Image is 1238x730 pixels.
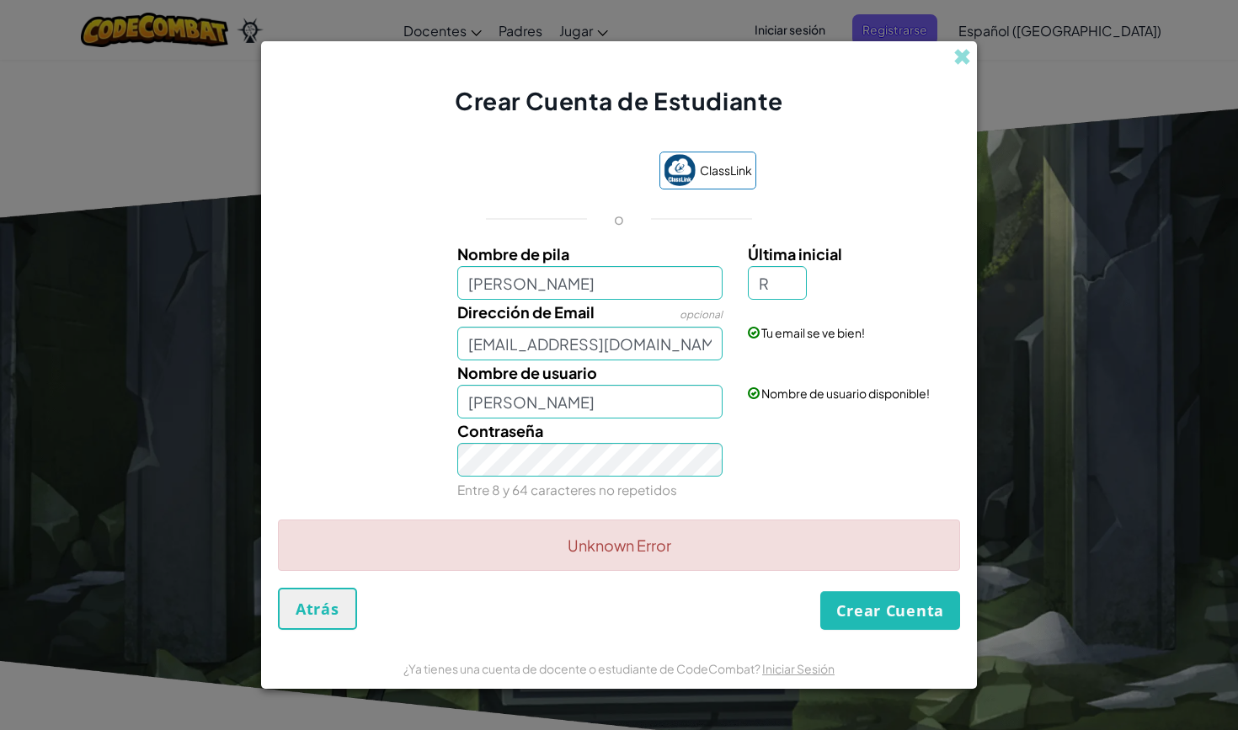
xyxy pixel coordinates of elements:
[761,325,865,340] span: Tu email se ve bien!
[278,520,960,571] div: Unknown Error
[680,308,723,321] span: opcional
[762,661,835,676] a: Iniciar Sesión
[614,209,624,229] p: o
[664,154,696,186] img: classlink-logo-small.png
[482,153,643,190] div: Acceder con Google. Se abre en una pestaña nueva
[457,482,677,498] small: Entre 8 y 64 caracteres no repetidos
[296,599,339,619] span: Atrás
[473,153,651,190] iframe: Botón de Acceder con Google
[455,86,783,115] span: Crear Cuenta de Estudiante
[457,421,543,440] span: Contraseña
[761,386,930,401] span: Nombre de usuario disponible!
[820,591,960,630] button: Crear Cuenta
[457,363,597,382] span: Nombre de usuario
[457,302,595,322] span: Dirección de Email
[748,244,842,264] span: Última inicial
[457,244,569,264] span: Nombre de pila
[700,158,752,183] span: ClassLink
[403,661,762,676] span: ¿Ya tienes una cuenta de docente o estudiante de CodeCombat?
[278,588,357,630] button: Atrás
